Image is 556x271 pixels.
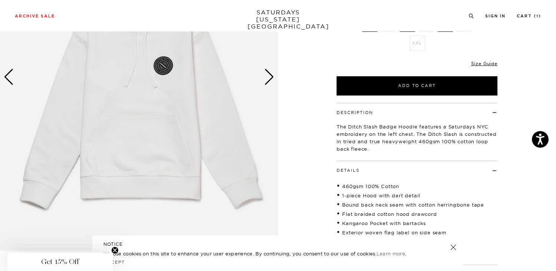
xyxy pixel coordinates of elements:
li: Kangaroo Pocket with bartacks [337,220,497,227]
span: Get 15% Off [41,257,79,266]
a: SATURDAYS[US_STATE][GEOGRAPHIC_DATA] [248,9,309,30]
li: Exterior woven flag label on side seam [337,229,497,236]
a: Archive Sale [15,14,55,18]
p: The Ditch Slash Badge Hoodie features a Saturdays NYC embroidery on the left chest. The Ditch Sla... [337,123,497,153]
a: Size Guide [471,61,497,66]
label: L [438,17,453,32]
button: Description [337,111,373,115]
a: Sign In [485,14,506,18]
a: Cart (1) [517,14,541,18]
a: Learn more [377,251,405,257]
small: 1 [536,15,539,18]
li: 460gsm 100% Cotton [337,183,497,190]
button: Close teaser [111,247,119,254]
h5: NOTICE [103,241,453,248]
li: Bound back neck seam with cotton herringbone tape [337,201,497,208]
div: Next slide [264,69,274,85]
label: XXS [362,17,377,32]
li: 1-piece Hood with dart detail [337,192,497,199]
button: Add to Cart [337,76,497,96]
a: Accept [103,260,125,265]
div: Get 15% OffClose teaser [7,252,113,271]
li: Flat braided cotton hood drawcord [337,210,497,218]
div: Previous slide [4,69,14,85]
button: Details [337,168,360,173]
label: S [400,17,415,32]
p: We use cookies on this site to enhance your user experience. By continuing, you consent to our us... [103,250,426,257]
